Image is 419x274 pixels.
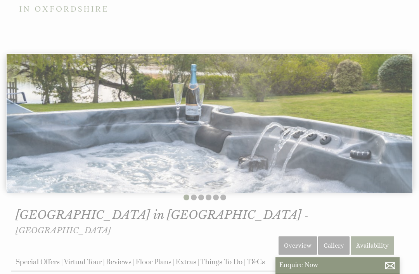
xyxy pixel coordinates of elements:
[64,258,102,267] a: Virtual Tour
[106,258,132,267] a: Reviews
[247,258,265,267] a: T&Cs
[16,211,308,236] span: -
[136,258,171,267] a: Floor Plans
[201,258,242,267] a: Things To Do
[279,261,396,269] p: Enquire Now
[176,258,196,267] a: Extras
[318,236,350,255] a: Gallery
[16,258,60,267] a: Special Offers
[279,236,317,255] a: Overview
[16,208,305,222] a: [GEOGRAPHIC_DATA] in [GEOGRAPHIC_DATA]
[16,226,111,236] a: [GEOGRAPHIC_DATA]
[16,208,301,222] span: [GEOGRAPHIC_DATA] in [GEOGRAPHIC_DATA]
[351,236,394,255] a: Availability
